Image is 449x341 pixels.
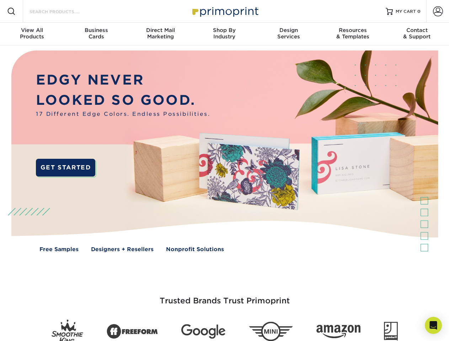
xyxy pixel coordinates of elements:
a: Nonprofit Solutions [166,245,224,254]
a: Shop ByIndustry [192,23,256,45]
img: Goodwill [384,322,398,341]
iframe: Google Customer Reviews [2,319,60,339]
img: Amazon [316,325,360,339]
p: EDGY NEVER [36,70,210,90]
div: Services [257,27,321,40]
img: Google [181,324,225,339]
span: Resources [321,27,385,33]
div: Open Intercom Messenger [425,317,442,334]
a: Contact& Support [385,23,449,45]
img: Primoprint [189,4,260,19]
a: Free Samples [39,245,79,254]
span: 0 [417,9,421,14]
div: Marketing [128,27,192,40]
span: Design [257,27,321,33]
div: & Templates [321,27,385,40]
span: 17 Different Edge Colors. Endless Possibilities. [36,110,210,118]
span: Business [64,27,128,33]
a: Direct MailMarketing [128,23,192,45]
a: DesignServices [257,23,321,45]
a: Designers + Resellers [91,245,154,254]
div: Industry [192,27,256,40]
input: SEARCH PRODUCTS..... [29,7,98,16]
a: Resources& Templates [321,23,385,45]
a: GET STARTED [36,159,95,177]
p: LOOKED SO GOOD. [36,90,210,110]
h3: Trusted Brands Trust Primoprint [17,279,433,314]
span: MY CART [396,9,416,15]
span: Shop By [192,27,256,33]
div: & Support [385,27,449,40]
span: Contact [385,27,449,33]
a: BusinessCards [64,23,128,45]
span: Direct Mail [128,27,192,33]
div: Cards [64,27,128,40]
